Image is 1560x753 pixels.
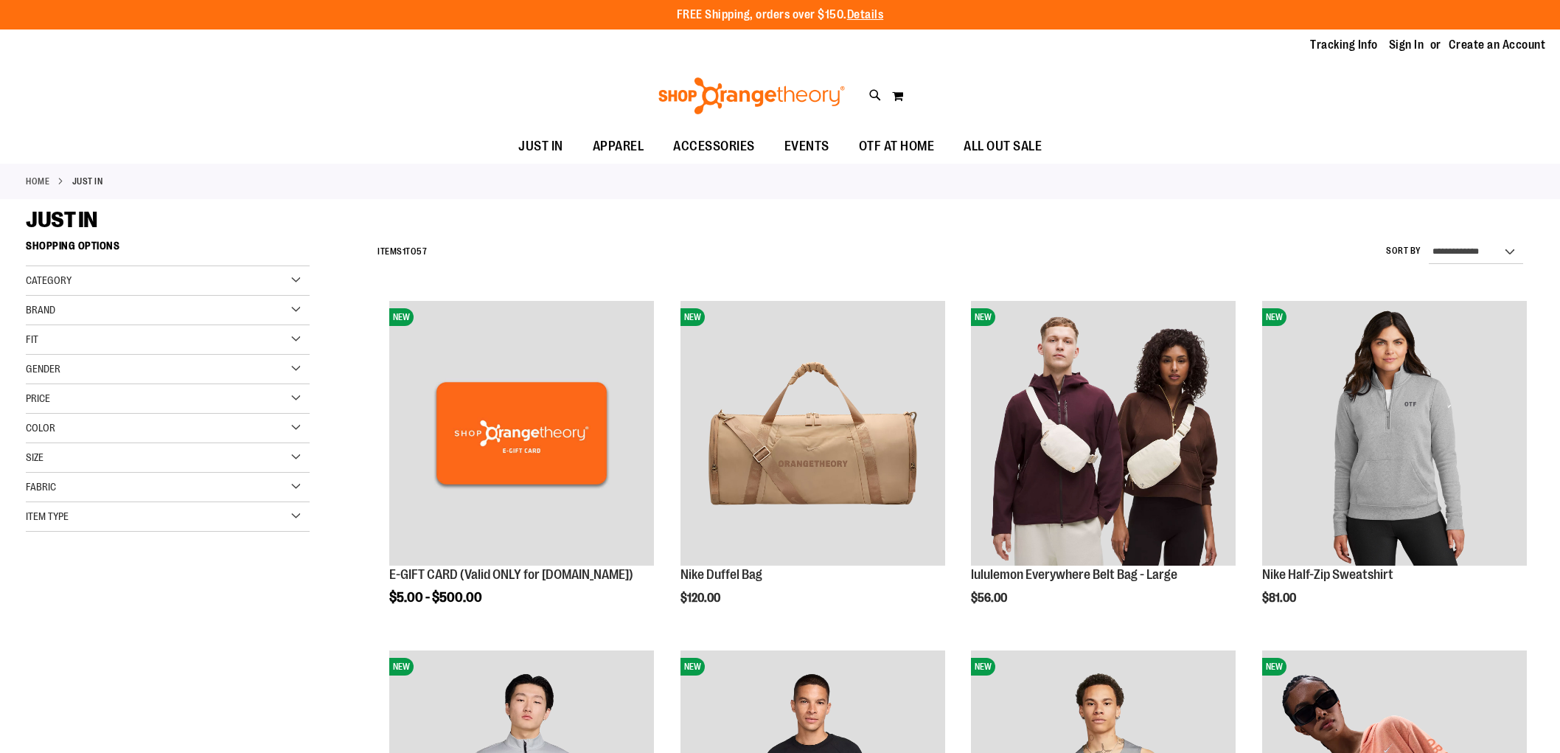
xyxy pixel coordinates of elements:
[518,130,563,163] span: JUST IN
[377,240,427,263] h2: Items to
[1262,301,1527,568] a: Nike Half-Zip SweatshirtNEW
[680,301,945,568] a: Nike Duffel BagNEW
[382,294,661,642] div: product
[673,130,755,163] span: ACCESSORIES
[656,77,847,114] img: Shop Orangetheory
[964,130,1042,163] span: ALL OUT SALE
[971,308,995,326] span: NEW
[389,658,414,676] span: NEW
[680,308,705,326] span: NEW
[1262,567,1393,582] a: Nike Half-Zip Sweatshirt
[680,591,722,605] span: $120.00
[971,567,1177,582] a: lululemon Everywhere Belt Bag - Large
[72,175,103,188] strong: JUST IN
[971,658,995,676] span: NEW
[26,274,72,286] span: Category
[417,246,427,257] span: 57
[1310,37,1378,53] a: Tracking Info
[1262,301,1527,566] img: Nike Half-Zip Sweatshirt
[1262,591,1298,605] span: $81.00
[680,567,762,582] a: Nike Duffel Bag
[26,392,50,404] span: Price
[680,301,945,566] img: Nike Duffel Bag
[26,510,69,522] span: Item Type
[673,294,953,642] div: product
[680,658,705,676] span: NEW
[1255,294,1534,642] div: product
[26,481,56,493] span: Fabric
[1386,245,1421,257] label: Sort By
[26,175,49,188] a: Home
[26,451,43,463] span: Size
[677,7,884,24] p: FREE Shipping, orders over $150.
[971,301,1236,568] a: lululemon Everywhere Belt Bag - LargeNEW
[26,363,60,375] span: Gender
[389,301,654,568] a: E-GIFT CARD (Valid ONLY for ShopOrangetheory.com)NEW
[26,422,55,434] span: Color
[1262,308,1286,326] span: NEW
[784,130,829,163] span: EVENTS
[389,301,654,566] img: E-GIFT CARD (Valid ONLY for ShopOrangetheory.com)
[971,301,1236,566] img: lululemon Everywhere Belt Bag - Large
[389,567,633,582] a: E-GIFT CARD (Valid ONLY for [DOMAIN_NAME])
[1262,658,1286,676] span: NEW
[971,591,1009,605] span: $56.00
[389,590,482,605] span: $5.00 - $500.00
[964,294,1243,642] div: product
[26,233,310,266] strong: Shopping Options
[403,246,406,257] span: 1
[847,8,884,21] a: Details
[593,130,644,163] span: APPAREL
[1449,37,1546,53] a: Create an Account
[26,304,55,316] span: Brand
[26,333,38,345] span: Fit
[26,207,97,232] span: JUST IN
[389,308,414,326] span: NEW
[1389,37,1424,53] a: Sign In
[859,130,935,163] span: OTF AT HOME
